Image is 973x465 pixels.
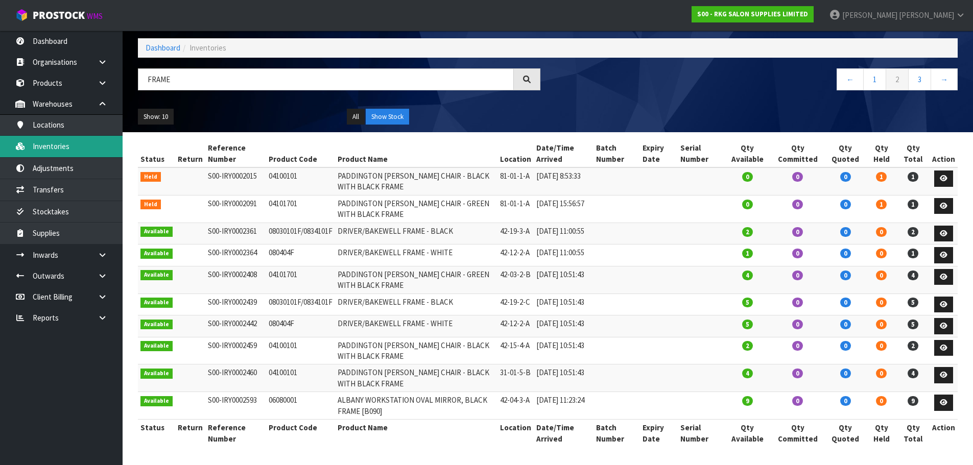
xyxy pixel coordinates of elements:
th: Batch Number [594,140,640,167]
span: Available [140,320,173,330]
th: Qty Available [724,140,771,167]
th: Action [930,140,958,167]
span: Available [140,341,173,351]
nav: Page navigation [556,68,958,93]
td: [DATE] 10:51:43 [534,364,594,392]
td: S00-IRY0002364 [205,244,266,266]
span: 0 [840,320,851,329]
th: Expiry Date [640,420,678,447]
span: 5 [908,298,918,307]
span: Held [140,172,161,182]
th: Status [138,420,175,447]
td: 42-15-4-A [497,337,534,364]
span: 0 [792,172,803,182]
span: Available [140,270,173,280]
span: 0 [840,227,851,237]
td: 080404F [266,244,335,266]
th: Qty Total [896,420,930,447]
th: Expiry Date [640,140,678,167]
strong: S00 - RKG SALON SUPPLIES LIMITED [697,10,808,18]
td: 42-19-3-A [497,223,534,244]
span: 9 [742,396,753,406]
td: 08030101F/0834101F [266,293,335,315]
td: PADDINGTON [PERSON_NAME] CHAIR - GREEN WITH BLACK FRAME [335,195,498,223]
td: 31-01-5-B [497,364,534,392]
span: 2 [908,341,918,351]
th: Date/Time Arrived [534,420,594,447]
span: [PERSON_NAME] [842,10,897,20]
td: [DATE] 10:51:43 [534,293,594,315]
th: Qty Committed [771,140,825,167]
span: 4 [908,369,918,378]
td: [DATE] 15:56:57 [534,195,594,223]
span: 0 [792,320,803,329]
span: Inventories [189,43,226,53]
span: 0 [840,172,851,182]
img: cube-alt.png [15,9,28,21]
span: 0 [876,369,887,378]
span: 4 [908,271,918,280]
th: Date/Time Arrived [534,140,594,167]
th: Location [497,420,534,447]
button: Show: 10 [138,109,174,125]
th: Qty Held [866,140,897,167]
td: 42-12-2-A [497,244,534,266]
td: [DATE] 11:23:24 [534,392,594,420]
button: Show Stock [366,109,409,125]
th: Qty Available [724,420,771,447]
td: 42-04-3-A [497,392,534,420]
th: Qty Quoted [824,140,866,167]
span: 0 [792,200,803,209]
td: [DATE] 11:00:55 [534,244,594,266]
td: 04100101 [266,364,335,392]
td: DRIVER/BAKEWELL FRAME - WHITE [335,315,498,337]
span: 1 [876,172,887,182]
td: 06080001 [266,392,335,420]
span: Available [140,369,173,379]
span: [PERSON_NAME] [899,10,954,20]
span: 0 [840,271,851,280]
th: Location [497,140,534,167]
td: DRIVER/BAKEWELL FRAME - BLACK [335,293,498,315]
td: PADDINGTON [PERSON_NAME] CHAIR - GREEN WITH BLACK FRAME [335,266,498,293]
td: [DATE] 11:00:55 [534,223,594,244]
td: 42-03-2-B [497,266,534,293]
span: Available [140,249,173,259]
span: 0 [792,396,803,406]
span: 0 [840,341,851,351]
span: ProStock [33,9,85,22]
span: 2 [742,227,753,237]
span: 0 [876,320,887,329]
span: 0 [876,341,887,351]
span: 2 [908,227,918,237]
span: 0 [840,249,851,258]
td: PADDINGTON [PERSON_NAME] CHAIR - BLACK WITH BLACK FRAME [335,167,498,195]
td: [DATE] 8:53:33 [534,167,594,195]
span: 0 [876,298,887,307]
td: 08030101F/0834101F [266,223,335,244]
small: WMS [87,11,103,21]
span: 0 [876,227,887,237]
span: 1 [908,249,918,258]
th: Reference Number [205,140,266,167]
span: 0 [840,298,851,307]
td: PADDINGTON [PERSON_NAME] CHAIR - BLACK WITH BLACK FRAME [335,337,498,364]
td: DRIVER/BAKEWELL FRAME - BLACK [335,223,498,244]
th: Qty Total [896,140,930,167]
a: 2 [886,68,909,90]
span: 0 [840,369,851,378]
td: 080404F [266,315,335,337]
td: S00-IRY0002460 [205,364,266,392]
span: 0 [792,369,803,378]
td: ALBANY WORKSTATION OVAL MIRROR, BLACK FRAME [B090] [335,392,498,420]
span: 5 [742,320,753,329]
button: All [347,109,365,125]
span: Held [140,200,161,210]
td: 04100101 [266,337,335,364]
td: [DATE] 10:51:43 [534,337,594,364]
th: Product Name [335,140,498,167]
span: 0 [840,396,851,406]
th: Batch Number [594,420,640,447]
span: 4 [742,369,753,378]
span: 0 [792,298,803,307]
